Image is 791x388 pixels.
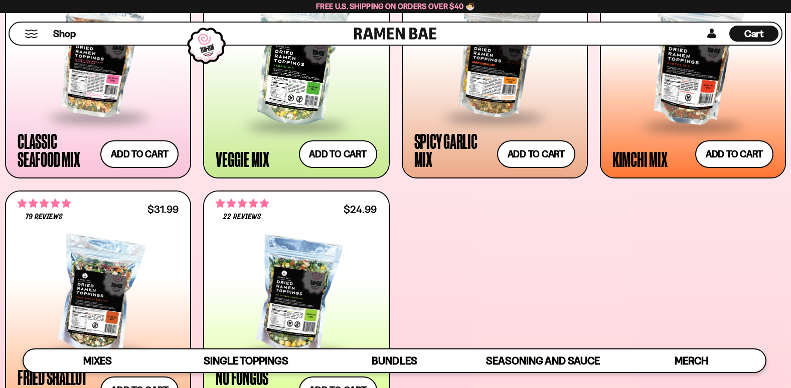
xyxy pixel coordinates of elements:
[316,2,475,11] span: Free U.S. Shipping on Orders over $40 🍜
[612,150,668,168] div: Kimchi Mix
[744,28,764,40] span: Cart
[25,30,38,38] button: Mobile Menu Trigger
[372,354,417,367] span: Bundles
[468,349,617,372] a: Seasoning and Sauce
[216,150,269,168] div: Veggie Mix
[147,205,179,214] div: $31.99
[53,27,76,41] span: Shop
[100,140,179,168] button: Add to cart
[223,213,261,221] span: 22 reviews
[18,132,95,168] div: Classic Seafood Mix
[321,349,469,372] a: Bundles
[617,349,765,372] a: Merch
[24,349,172,372] a: Mixes
[83,354,112,367] span: Mixes
[53,26,76,42] a: Shop
[344,205,377,214] div: $24.99
[299,140,377,168] button: Add to cart
[675,354,708,367] span: Merch
[729,23,778,45] div: Cart
[204,354,288,367] span: Single Toppings
[486,354,600,367] span: Seasoning and Sauce
[695,140,773,168] button: Add to cart
[18,197,71,210] span: 4.82 stars
[172,349,321,372] a: Single Toppings
[216,197,269,210] span: 4.82 stars
[414,132,492,168] div: Spicy Garlic Mix
[26,213,63,221] span: 79 reviews
[497,140,575,168] button: Add to cart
